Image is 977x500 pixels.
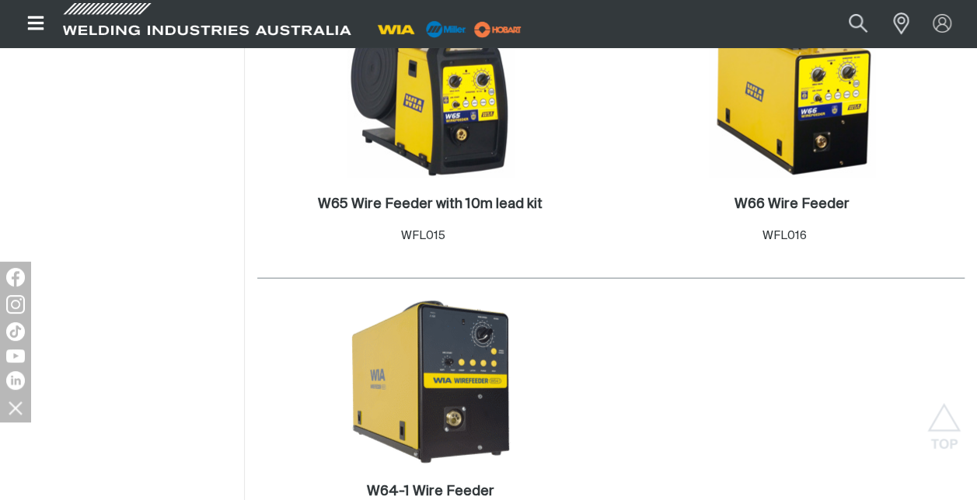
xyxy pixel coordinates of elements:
h2: W64-1 Wire Feeder [367,484,494,498]
a: W65 Wire Feeder with 10m lead kit [318,196,543,214]
h2: W65 Wire Feeder with 10m lead kit [318,197,543,211]
img: W66 Wire Feeder [709,12,875,178]
img: hide socials [2,394,29,421]
h2: W66 Wire Feeder [734,197,850,211]
a: W66 Wire Feeder [734,196,850,214]
span: WFL016 [762,230,806,241]
button: Search products [832,6,885,41]
img: LinkedIn [6,371,25,390]
img: TikTok [6,322,25,341]
img: W65 Wire Feeder with 10m lead kit [347,12,514,178]
a: miller [469,23,526,35]
button: Scroll to top [926,403,961,438]
img: Instagram [6,295,25,314]
img: W64-1 Wire Feeder [347,299,514,465]
input: Product name or item number... [812,6,885,41]
img: YouTube [6,349,25,363]
span: WFL015 [400,230,445,241]
img: Facebook [6,268,25,286]
img: miller [469,18,526,41]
